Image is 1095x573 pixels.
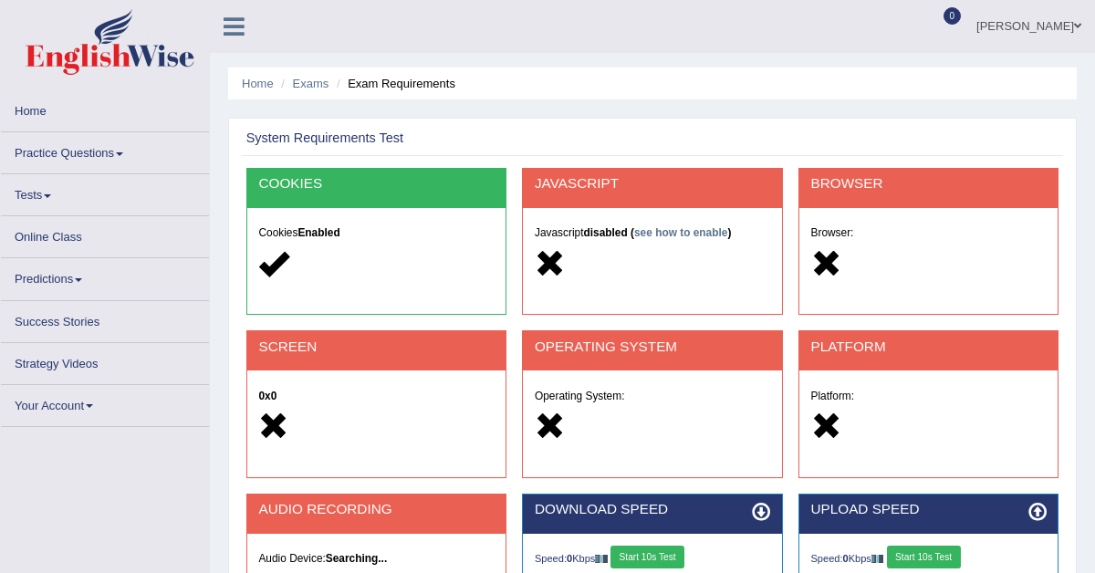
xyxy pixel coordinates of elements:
[535,176,770,192] h2: JAVASCRIPT
[1,132,209,168] a: Practice Questions
[258,176,494,192] h2: COOKIES
[811,176,1047,192] h2: BROWSER
[811,546,1047,573] div: Speed: Kbps
[535,502,770,517] h2: DOWNLOAD SPEED
[258,390,276,402] strong: 0x0
[843,553,849,564] strong: 0
[258,339,494,355] h2: SCREEN
[595,555,608,563] img: ajax-loader-fb-connection.gif
[811,339,1047,355] h2: PLATFORM
[871,555,884,563] img: ajax-loader-fb-connection.gif
[258,227,494,239] h5: Cookies
[1,216,209,252] a: Online Class
[535,339,770,355] h2: OPERATING SYSTEM
[297,226,339,239] strong: Enabled
[326,552,387,565] strong: Searching...
[332,75,455,92] li: Exam Requirements
[1,174,209,210] a: Tests
[610,546,684,569] button: Start 10s Test
[567,553,572,564] strong: 0
[535,391,770,402] h5: Operating System:
[1,90,209,126] a: Home
[258,502,494,517] h2: AUDIO RECORDING
[944,7,962,25] span: 0
[535,546,770,573] div: Speed: Kbps
[811,227,1047,239] h5: Browser:
[258,553,494,565] h5: Audio Device:
[1,301,209,337] a: Success Stories
[535,227,770,239] h5: Javascript
[293,77,329,90] a: Exams
[811,391,1047,402] h5: Platform:
[242,77,274,90] a: Home
[1,258,209,294] a: Predictions
[1,385,209,421] a: Your Account
[887,546,961,569] button: Start 10s Test
[811,502,1047,517] h2: UPLOAD SPEED
[1,343,209,379] a: Strategy Videos
[246,131,750,146] h2: System Requirements Test
[584,226,732,239] strong: disabled ( )
[634,226,727,239] a: see how to enable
